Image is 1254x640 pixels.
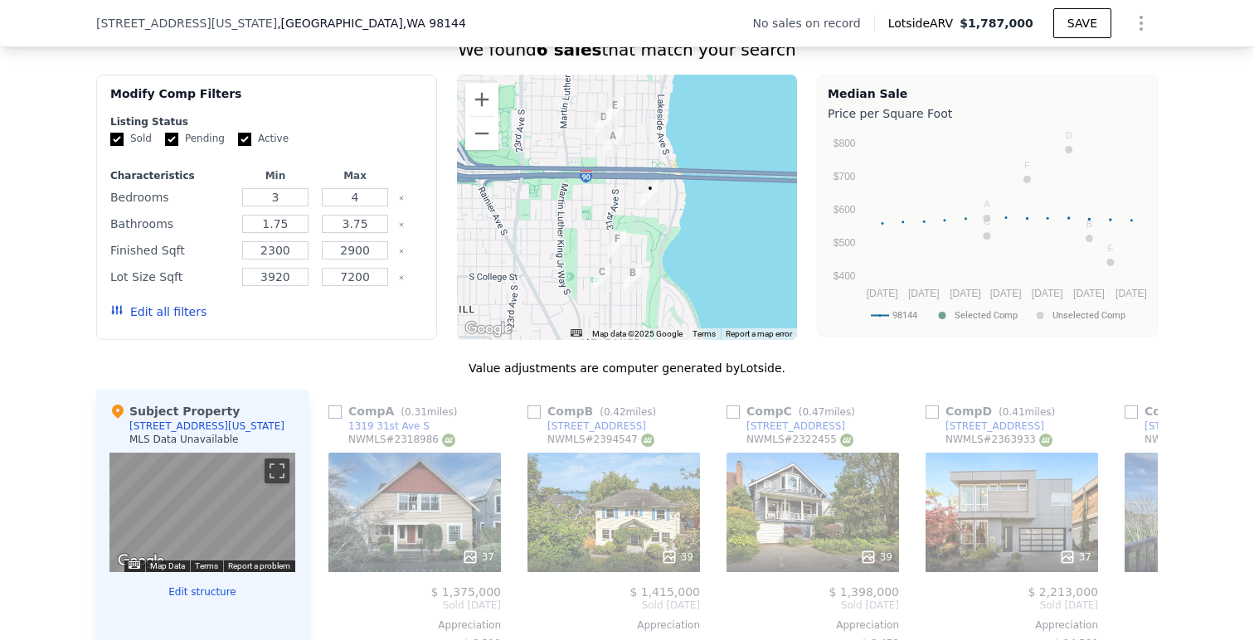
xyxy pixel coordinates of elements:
[195,561,218,570] a: Terms (opens in new tab)
[277,15,466,32] span: , [GEOGRAPHIC_DATA]
[109,453,295,572] div: Map
[1086,219,1092,229] text: B
[96,15,277,32] span: [STREET_ADDRESS][US_STATE]
[465,117,498,150] button: Zoom out
[165,132,225,146] label: Pending
[984,199,990,209] text: A
[228,561,290,570] a: Report a problem
[727,419,845,433] a: [STREET_ADDRESS]
[110,85,423,115] div: Modify Comp Filters
[1066,130,1072,140] text: D
[802,406,824,418] span: 0.47
[828,102,1147,125] div: Price per Square Foot
[129,419,284,433] div: [STREET_ADDRESS][US_STATE]
[129,561,140,569] button: Keyboard shortcuts
[1125,7,1158,40] button: Show Options
[394,406,464,418] span: ( miles)
[926,403,1062,419] div: Comp D
[984,216,990,226] text: C
[641,180,659,208] div: 1534 Lake Washington Blvd S
[527,618,700,632] div: Appreciation
[595,109,613,137] div: 1117 30th Ave S
[1107,243,1113,253] text: E
[110,303,207,320] button: Edit all filters
[990,288,1022,299] text: [DATE]
[238,132,289,146] label: Active
[960,17,1033,30] span: $1,787,000
[110,212,232,235] div: Bathrooms
[926,599,1098,612] span: Sold [DATE]
[150,560,185,572] button: Map Data
[1003,406,1025,418] span: 0.41
[1145,419,1243,433] div: [STREET_ADDRESS]
[1145,433,1252,447] div: NWMLS # 2353197
[114,550,168,572] a: Open this area in Google Maps (opens a new window)
[398,221,405,228] button: Clear
[1024,160,1030,170] text: F
[908,288,940,299] text: [DATE]
[834,270,856,282] text: $400
[537,40,602,60] strong: 6 sales
[265,458,289,483] button: Toggle fullscreen view
[1052,310,1125,321] text: Unselected Comp
[328,599,501,612] span: Sold [DATE]
[239,169,312,182] div: Min
[604,406,626,418] span: 0.42
[955,310,1018,321] text: Selected Comp
[398,195,405,201] button: Clear
[405,406,427,418] span: 0.31
[727,599,899,612] span: Sold [DATE]
[442,434,455,447] img: NWMLS Logo
[110,186,232,209] div: Bedrooms
[527,419,646,433] a: [STREET_ADDRESS]
[641,434,654,447] img: NWMLS Logo
[926,618,1098,632] div: Appreciation
[96,360,1158,376] div: Value adjustments are computer generated by Lotside .
[110,133,124,146] input: Sold
[945,419,1044,433] div: [STREET_ADDRESS]
[109,585,295,599] button: Edit structure
[693,329,716,338] a: Terms (opens in new tab)
[96,38,1158,61] div: We found that match your search
[527,599,700,612] span: Sold [DATE]
[593,264,611,292] div: 2330 30th Ave S
[945,433,1052,447] div: NWMLS # 2363933
[1053,8,1111,38] button: SAVE
[834,171,856,182] text: $700
[527,403,663,419] div: Comp B
[1125,419,1243,433] a: [STREET_ADDRESS]
[867,288,898,299] text: [DATE]
[547,433,654,447] div: NWMLS # 2394547
[1115,288,1147,299] text: [DATE]
[992,406,1062,418] span: ( miles)
[792,406,862,418] span: ( miles)
[461,318,516,340] a: Open this area in Google Maps (opens a new window)
[109,403,240,419] div: Subject Property
[624,264,642,293] div: 2318 33rd Ave S
[328,419,430,433] a: 1319 31st Ave S
[1059,549,1091,565] div: 37
[608,230,626,259] div: 2027 32nd Ave S
[1039,434,1052,447] img: NWMLS Logo
[165,133,178,146] input: Pending
[109,453,295,572] div: Street View
[461,318,516,340] img: Google
[114,550,168,572] img: Google
[727,403,862,419] div: Comp C
[318,169,391,182] div: Max
[592,329,683,338] span: Map data ©2025 Google
[926,419,1044,433] a: [STREET_ADDRESS]
[1073,288,1105,299] text: [DATE]
[430,585,501,599] span: $ 1,375,000
[398,248,405,255] button: Clear
[829,585,899,599] span: $ 1,398,000
[328,403,464,419] div: Comp A
[950,288,981,299] text: [DATE]
[465,83,498,116] button: Zoom in
[1032,288,1063,299] text: [DATE]
[834,204,856,216] text: $600
[828,85,1147,102] div: Median Sale
[1028,585,1098,599] span: $ 2,213,000
[129,433,239,446] div: MLS Data Unavailable
[840,434,853,447] img: NWMLS Logo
